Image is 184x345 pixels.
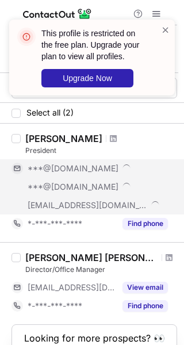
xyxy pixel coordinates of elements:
[63,74,112,83] span: Upgrade Now
[41,69,133,87] button: Upgrade Now
[23,7,92,21] img: ContactOut v5.3.10
[122,282,168,293] button: Reveal Button
[28,163,118,174] span: ***@[DOMAIN_NAME]
[25,145,177,156] div: President
[41,28,147,62] header: This profile is restricted on the free plan. Upgrade your plan to view all profiles.
[122,218,168,229] button: Reveal Button
[28,282,116,293] span: [EMAIL_ADDRESS][DOMAIN_NAME]
[17,28,36,46] img: error
[24,333,165,343] header: Looking for more prospects? 👀
[25,264,177,275] div: Director/Office Manager
[25,252,158,263] div: [PERSON_NAME] [PERSON_NAME]
[122,300,168,312] button: Reveal Button
[28,200,147,210] span: [EMAIL_ADDRESS][DOMAIN_NAME]
[28,182,118,192] span: ***@[DOMAIN_NAME]
[25,133,102,144] div: [PERSON_NAME]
